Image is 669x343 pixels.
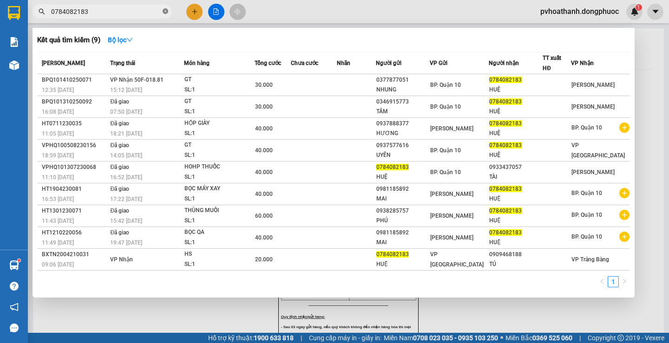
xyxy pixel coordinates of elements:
[110,98,129,105] span: Đã giao
[42,261,74,268] span: 09:06 [DATE]
[489,77,522,83] span: 0784082183
[489,207,522,214] span: 0784082183
[376,150,429,160] div: UYÊN
[255,169,273,175] span: 40.000
[46,59,89,66] span: HT1410250047
[20,67,57,73] span: 16:15:59 [DATE]
[42,60,85,66] span: [PERSON_NAME]
[10,303,19,311] span: notification
[376,216,429,226] div: PHÚ
[376,107,429,116] div: TÂM
[430,213,473,219] span: [PERSON_NAME]
[489,129,542,138] div: HUỆ
[255,60,281,66] span: Tổng cước
[489,259,542,269] div: TÚ
[184,162,254,172] div: HOHP THUỐC
[489,250,542,259] div: 0909468188
[376,228,429,238] div: 0981185892
[51,6,161,17] input: Tìm tên, số ĐT hoặc mã đơn
[543,55,561,71] span: TT xuất HĐ
[376,97,429,107] div: 0346915773
[291,60,318,66] span: Chưa cước
[110,152,142,159] span: 14:05 [DATE]
[622,278,627,284] span: right
[110,130,142,137] span: 18:21 [DATE]
[184,107,254,117] div: SL: 1
[110,186,129,192] span: Đã giao
[73,5,127,13] strong: ĐỒNG PHƯỚC
[42,152,74,159] span: 18:59 [DATE]
[255,213,273,219] span: 60.000
[255,147,273,154] span: 40.000
[163,8,168,14] span: close-circle
[73,41,114,47] span: Hotline: 19001152
[489,194,542,204] div: HUỆ
[25,50,114,58] span: -----------------------------------------
[489,216,542,226] div: HUỆ
[571,169,615,175] span: [PERSON_NAME]
[489,150,542,160] div: HUỆ
[376,206,429,216] div: 0938285757
[619,123,630,133] span: plus-circle
[619,188,630,198] span: plus-circle
[42,239,74,246] span: 11:49 [DATE]
[110,120,129,127] span: Đã giao
[110,164,129,170] span: Đã giao
[184,140,254,150] div: GT
[430,251,484,268] span: VP [GEOGRAPHIC_DATA]
[337,60,350,66] span: Nhãn
[110,87,142,93] span: 15:12 [DATE]
[184,184,254,194] div: BỌC MÁY XAY
[376,259,429,269] div: HUỆ
[18,259,20,262] sup: 1
[571,142,625,159] span: VP [GEOGRAPHIC_DATA]
[110,256,133,263] span: VP Nhận
[42,174,74,181] span: 11:10 [DATE]
[255,256,273,263] span: 20.000
[376,164,409,170] span: 0784082183
[597,276,608,287] li: Previous Page
[10,282,19,291] span: question-circle
[430,125,473,132] span: [PERSON_NAME]
[571,233,602,240] span: BP. Quận 10
[376,119,429,129] div: 0937888377
[110,142,129,149] span: Đã giao
[184,97,254,107] div: GT
[571,256,609,263] span: VP Trảng Bàng
[184,216,254,226] div: SL: 1
[110,239,142,246] span: 19:47 [DATE]
[110,60,135,66] span: Trạng thái
[430,191,473,197] span: [PERSON_NAME]
[110,196,142,202] span: 17:22 [DATE]
[430,104,461,110] span: BP. Quận 10
[619,210,630,220] span: plus-circle
[37,35,100,45] h3: Kết quả tìm kiếm ( 9 )
[376,194,429,204] div: MAI
[255,234,273,241] span: 40.000
[376,172,429,182] div: HUỆ
[42,109,74,115] span: 16:08 [DATE]
[163,7,168,16] span: close-circle
[9,60,19,70] img: warehouse-icon
[571,104,615,110] span: [PERSON_NAME]
[184,206,254,216] div: THÙNG MUỐI
[608,276,619,287] li: 1
[608,277,618,287] a: 1
[430,82,461,88] span: BP. Quận 10
[619,232,630,242] span: plus-circle
[110,207,129,214] span: Đã giao
[489,229,522,236] span: 0784082183
[42,119,107,129] div: HT0711230035
[39,8,45,15] span: search
[9,37,19,47] img: solution-icon
[430,234,473,241] span: [PERSON_NAME]
[571,190,602,196] span: BP. Quận 10
[571,82,615,88] span: [PERSON_NAME]
[376,75,429,85] div: 0377877051
[571,212,602,218] span: BP. Quận 10
[42,162,107,172] div: VPHQ101307230068
[3,67,57,73] span: In ngày:
[376,85,429,95] div: NHUNG
[489,186,522,192] span: 0784082183
[73,28,128,39] span: 01 Võ Văn Truyện, KP.1, Phường 2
